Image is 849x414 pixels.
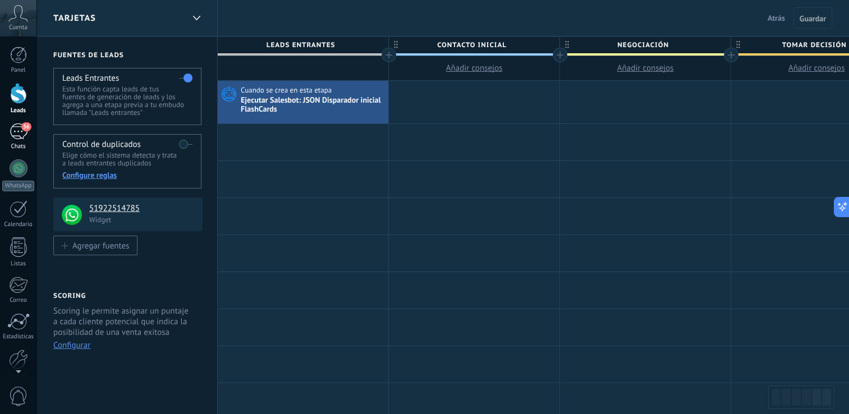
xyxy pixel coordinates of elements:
div: Leads [2,107,35,114]
p: Esta función capta leads de tus fuentes de generación de leads y los agrega a una etapa previa a ... [62,85,192,117]
p: Elige cómo el sistema detecta y trata a leads entrantes duplicados [62,151,192,167]
div: Ejecutar Salesbot: JSON Disparador inicial FlashCards [241,96,386,115]
span: 56 [21,122,31,131]
div: Tarjetas [187,7,206,29]
h2: Fuentes de leads [53,51,203,59]
span: Añadir consejos [446,63,503,73]
div: Calendario [2,221,35,228]
span: Negociación [560,36,725,54]
h4: Control de duplicados [62,139,141,150]
span: Guardar [800,15,826,22]
button: Añadir consejos [389,56,559,80]
div: WhatsApp [2,181,34,191]
span: Cuando se crea en esta etapa [241,85,333,95]
button: Guardar [793,7,832,29]
div: Configure reglas [62,170,192,180]
div: Panel [2,67,35,74]
img: logo_min.png [62,205,82,225]
div: Listas [2,260,35,268]
button: Añadir consejos [560,56,731,80]
button: Configurar [53,340,90,351]
div: Leads Entrantes [218,36,388,53]
div: Agregar fuentes [72,241,129,250]
span: Leads Entrantes [218,36,383,54]
span: Tarjetas [53,13,96,24]
h4: 51922514785 [89,203,194,214]
div: Estadísticas [2,333,35,341]
div: Chats [2,143,35,150]
div: Correo [2,297,35,304]
button: Atrás [763,10,790,26]
button: Agregar fuentes [53,236,137,255]
p: Widget [89,215,196,224]
div: Negociación [560,36,731,53]
p: Scoring le permite asignar un puntaje a cada cliente potencial que indica la posibilidad de una v... [53,306,193,338]
span: Contacto inicial [389,36,554,54]
h2: Scoring [53,292,86,300]
span: Atrás [768,13,785,23]
span: Añadir consejos [788,63,845,73]
div: Contacto inicial [389,36,559,53]
span: Cuenta [9,24,27,31]
span: Añadir consejos [617,63,674,73]
h4: Leads Entrantes [62,73,119,84]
